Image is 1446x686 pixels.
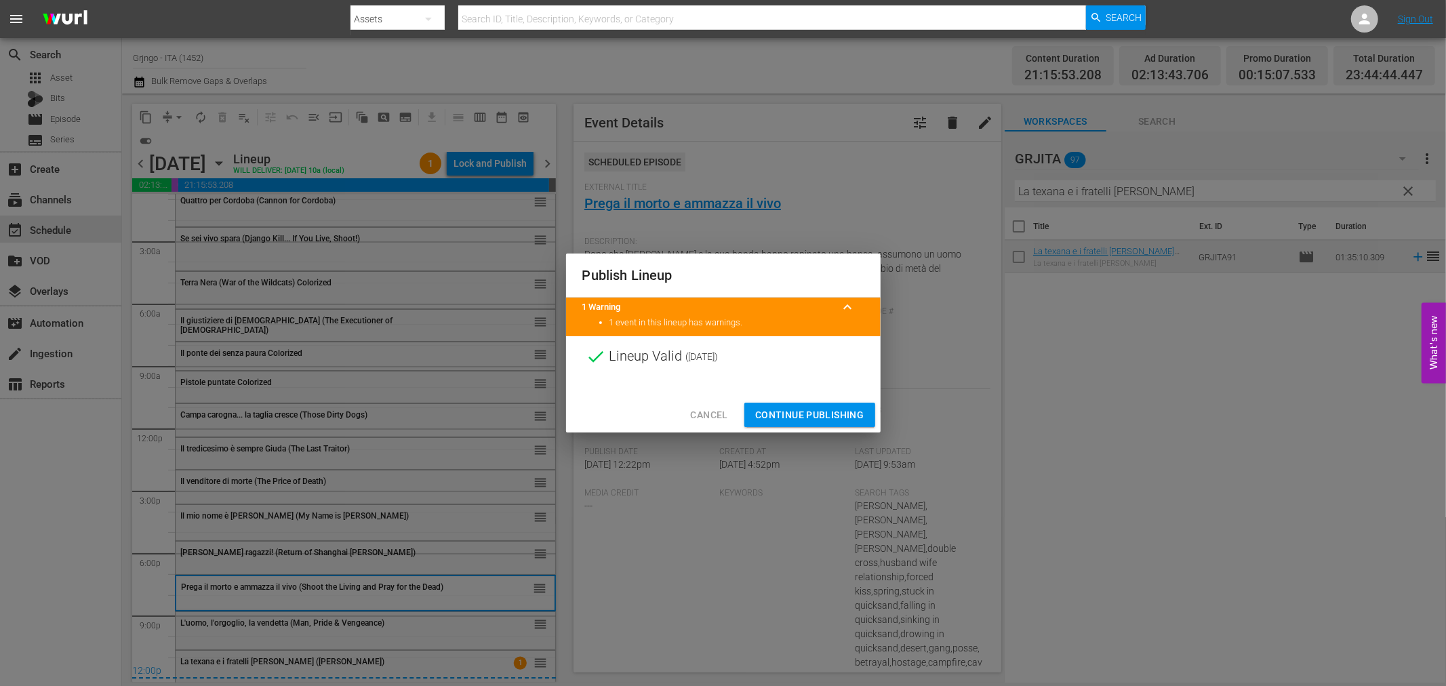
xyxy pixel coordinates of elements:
[582,264,864,286] h2: Publish Lineup
[840,299,856,315] span: keyboard_arrow_up
[33,3,98,35] img: ans4CAIJ8jUAAAAAAAAAAAAAAAAAAAAAAAAgQb4GAAAAAAAAAAAAAAAAAAAAAAAAJMjXAAAAAAAAAAAAAAAAAAAAAAAAgAT5G...
[686,346,719,367] span: ( [DATE] )
[582,301,832,314] title: 1 Warning
[609,317,864,329] li: 1 event in this lineup has warnings.
[1422,303,1446,384] button: Open Feedback Widget
[1398,14,1433,24] a: Sign Out
[566,336,881,377] div: Lineup Valid
[1106,5,1142,30] span: Search
[832,291,864,323] button: keyboard_arrow_up
[744,403,875,428] button: Continue Publishing
[755,407,864,424] span: Continue Publishing
[690,407,727,424] span: Cancel
[8,11,24,27] span: menu
[679,403,738,428] button: Cancel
